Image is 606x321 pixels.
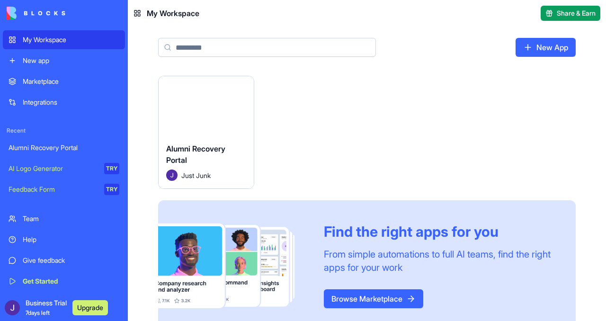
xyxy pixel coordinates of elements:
div: Feedback Form [9,185,98,194]
span: 7 days left [26,309,50,316]
button: Share & Earn [541,6,600,21]
a: Help [3,230,125,249]
div: Help [23,235,119,244]
button: Upgrade [72,300,108,315]
img: Frame_181_egmpey.png [158,223,309,308]
a: New App [516,38,576,57]
div: Alumni Recovery Portal [9,143,119,152]
span: Business Trial [26,298,67,317]
a: New app [3,51,125,70]
span: Share & Earn [557,9,596,18]
a: Alumni Recovery PortalAvatarJust Junk [158,76,254,189]
div: TRY [104,163,119,174]
img: ACg8ocLrkwYhUifNB5y68m6HU5y9UH6_5vZnxeKnPbtBr8Qv65BKuw=s96-c [5,300,20,315]
div: Team [23,214,119,223]
div: Get Started [23,276,119,286]
div: Find the right apps for you [324,223,553,240]
img: Avatar [166,169,178,181]
a: Get Started [3,272,125,291]
a: Integrations [3,93,125,112]
div: New app [23,56,119,65]
div: Give feedback [23,256,119,265]
a: Team [3,209,125,228]
div: AI Logo Generator [9,164,98,173]
a: My Workspace [3,30,125,49]
div: Integrations [23,98,119,107]
a: AI Logo GeneratorTRY [3,159,125,178]
a: Give feedback [3,251,125,270]
img: logo [7,7,65,20]
div: From simple automations to full AI teams, find the right apps for your work [324,248,553,274]
span: Just Junk [181,170,211,180]
div: Marketplace [23,77,119,86]
span: Alumni Recovery Portal [166,144,225,165]
a: Marketplace [3,72,125,91]
a: Alumni Recovery Portal [3,138,125,157]
a: Feedback FormTRY [3,180,125,199]
a: Browse Marketplace [324,289,423,308]
div: TRY [104,184,119,195]
span: Recent [3,127,125,134]
div: My Workspace [23,35,119,45]
span: My Workspace [147,8,199,19]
